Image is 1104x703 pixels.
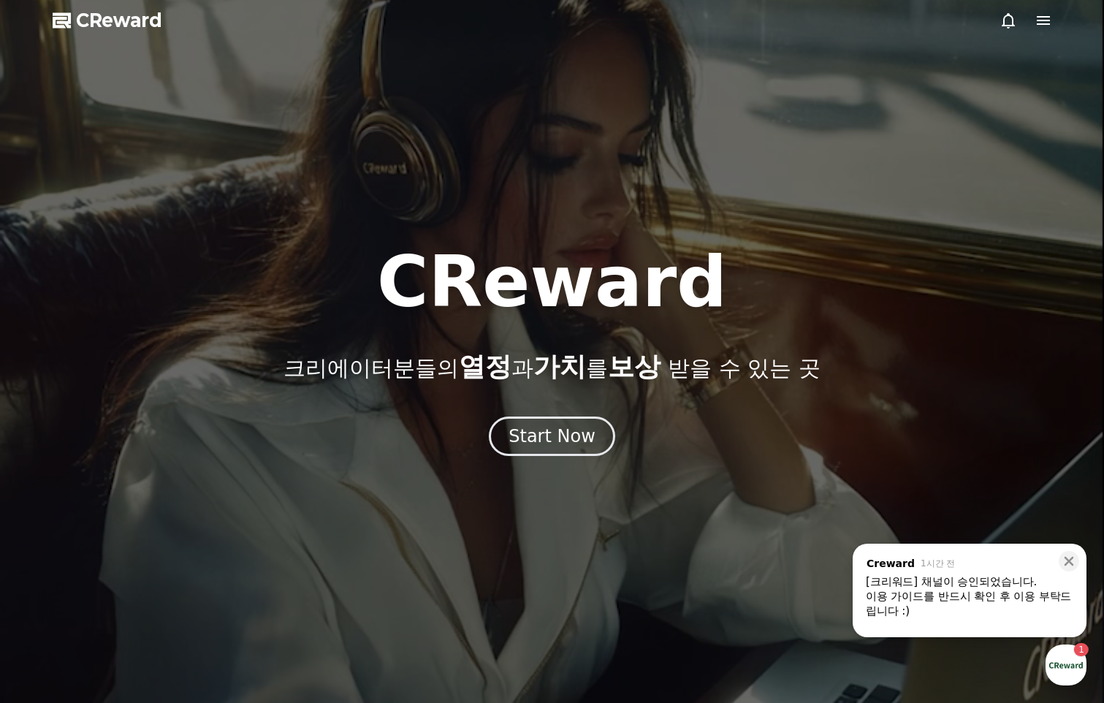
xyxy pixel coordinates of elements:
span: 가치 [533,351,586,381]
a: CReward [53,9,162,32]
span: CReward [76,9,162,32]
span: 보상 [608,351,661,381]
span: 열정 [459,351,511,381]
div: Start Now [509,425,595,448]
p: 크리에이터분들의 과 를 받을 수 있는 곳 [283,352,820,381]
a: Start Now [489,431,615,445]
button: Start Now [489,417,615,456]
h1: CReward [377,247,727,317]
